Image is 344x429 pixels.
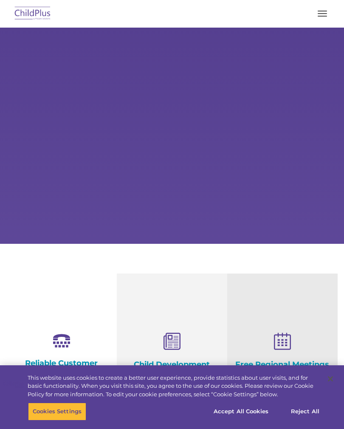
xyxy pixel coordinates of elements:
[321,370,340,388] button: Close
[123,360,221,388] h4: Child Development Assessments in ChildPlus
[28,374,320,399] div: This website uses cookies to create a better user experience, provide statistics about user visit...
[13,358,110,377] h4: Reliable Customer Support
[13,4,53,24] img: ChildPlus by Procare Solutions
[28,403,86,421] button: Cookies Settings
[279,403,332,421] button: Reject All
[209,403,273,421] button: Accept All Cookies
[234,360,331,369] h4: Free Regional Meetings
